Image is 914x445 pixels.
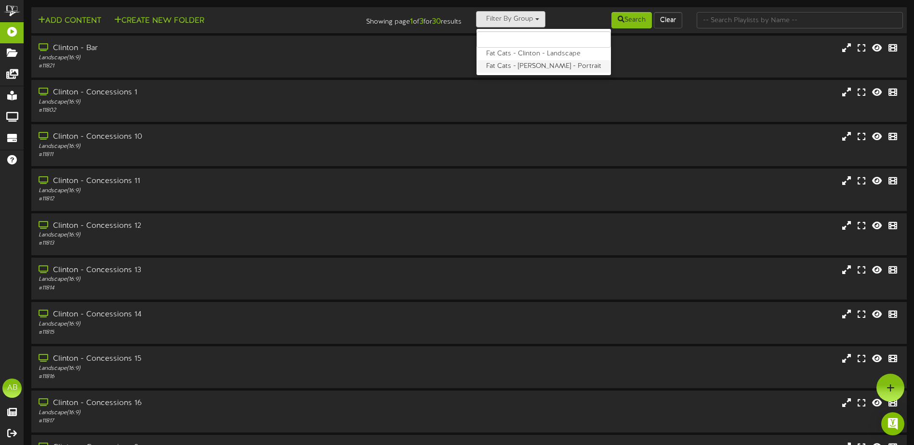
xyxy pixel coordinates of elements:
[477,48,611,60] label: Fat Cats - Clinton - Landscape
[39,221,389,232] div: Clinton - Concessions 12
[410,17,413,26] strong: 1
[39,187,389,195] div: Landscape ( 16:9 )
[39,353,389,365] div: Clinton - Concessions 15
[420,17,424,26] strong: 3
[39,143,389,151] div: Landscape ( 16:9 )
[39,231,389,239] div: Landscape ( 16:9 )
[39,54,389,62] div: Landscape ( 16:9 )
[39,409,389,417] div: Landscape ( 16:9 )
[39,365,389,373] div: Landscape ( 16:9 )
[39,43,389,54] div: Clinton - Bar
[39,98,389,106] div: Landscape ( 16:9 )
[39,195,389,203] div: # 11812
[611,12,652,28] button: Search
[39,320,389,328] div: Landscape ( 16:9 )
[2,379,22,398] div: AB
[39,62,389,70] div: # 11821
[39,284,389,292] div: # 11814
[476,11,545,27] button: Filter By Group
[477,60,611,73] label: Fat Cats - [PERSON_NAME] - Portrait
[39,106,389,115] div: # 11802
[39,417,389,425] div: # 11817
[881,412,904,435] div: Open Intercom Messenger
[322,11,469,27] div: Showing page of for results
[39,151,389,159] div: # 11811
[39,373,389,381] div: # 11816
[39,239,389,248] div: # 11813
[39,309,389,320] div: Clinton - Concessions 14
[39,87,389,98] div: Clinton - Concessions 1
[39,265,389,276] div: Clinton - Concessions 13
[39,398,389,409] div: Clinton - Concessions 16
[39,328,389,337] div: # 11815
[432,17,441,26] strong: 30
[111,15,207,27] button: Create New Folder
[39,131,389,143] div: Clinton - Concessions 10
[654,12,682,28] button: Clear
[35,15,104,27] button: Add Content
[39,176,389,187] div: Clinton - Concessions 11
[476,28,611,76] ul: Filter By Group
[697,12,903,28] input: -- Search Playlists by Name --
[39,275,389,284] div: Landscape ( 16:9 )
